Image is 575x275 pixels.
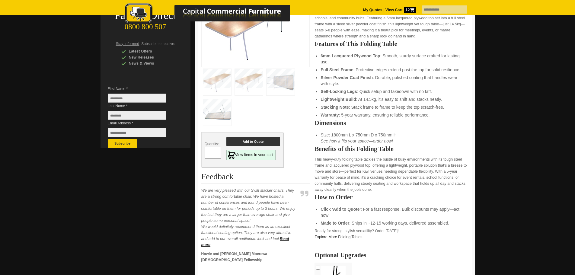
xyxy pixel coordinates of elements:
[315,156,468,193] p: This heavy-duty folding table tackles the bustle of busy environments with its tough steel frame ...
[321,67,462,73] li: : Protective edges extend past the top for solid resilience.
[121,48,179,54] div: Latest Offers
[321,67,353,72] strong: Full Steel Frame
[321,96,462,102] li: : At 14.5kg, it’s easy to shift and stacks neatly.
[321,88,462,94] li: : Quick setup and takedown with no faff.
[321,97,356,102] strong: Lightweight Build
[108,128,166,137] input: Email Address *
[321,139,393,143] em: See how it fits your space—order now!
[101,20,190,31] div: 0800 800 507
[101,11,190,20] div: Factory Direct
[321,75,373,80] strong: Silver Powder Coat Finish
[315,146,468,152] h2: Benefits of this Folding Table
[108,103,175,109] span: Last Name *
[108,139,137,148] button: Subscribe
[201,187,298,248] p: We are very pleased with our Swift stacker chairs. They are a strong comfortable chair. We have h...
[321,104,462,110] li: : Stack frame to frame to keep the top scratch-free.
[385,8,416,12] strong: View Cart
[108,111,166,120] input: Last Name *
[108,3,319,27] a: Capital Commercial Furniture Logo
[315,41,468,47] h2: Features of This Folding Table
[315,120,468,126] h2: Dimensions
[321,220,462,226] li: : Ships in ~12-15 working days, delivered assembled.
[226,150,276,160] a: View items in your cart
[116,42,139,46] span: Stay Informed
[315,235,362,239] a: Explore More Folding Tables
[121,54,179,60] div: New Releases
[321,207,361,212] strong: Click 'Add to Quote'
[121,60,179,66] div: News & Views
[321,132,462,144] li: Size: 1800mm L x 750mm D x 750mm H
[321,221,349,225] strong: Made to Order
[315,228,468,240] p: Ready for strong, stylish versatility? Order [DATE]!
[201,237,289,247] a: Read more
[404,7,416,13] span: 12
[321,53,380,58] strong: 6mm Lacquered Plywood Top
[321,112,462,118] li: : 5-year warranty, ensuring reliable performance.
[321,53,462,65] li: : Smooth, sturdy surface crafted for lasting use.
[384,8,416,12] a: View Cart12
[363,8,382,12] a: My Quotes
[315,3,468,39] p: The , designed for hard-wearing, high-usage environments, delivers rugged durability and primo or...
[321,89,357,94] strong: Self-Locking Legs
[108,94,166,103] input: First Name *
[201,251,298,263] p: Howie and [PERSON_NAME] Moerewa [DEMOGRAPHIC_DATA] Fellowship
[201,172,310,184] h2: Feedback
[321,113,339,117] strong: Warranty
[321,75,462,87] li: : Durable, polished coating that handles wear with style.
[315,194,468,200] h2: How to Order
[141,42,175,46] span: Subscribe to receive:
[108,120,175,126] span: Email Address *
[315,252,468,258] h2: Optional Upgrades
[321,206,462,218] li: : For a fast response. Bulk discounts may apply—act now!
[108,3,319,25] img: Capital Commercial Furniture Logo
[321,105,349,110] strong: Stacking Note
[226,137,280,146] button: Add to Quote
[205,142,219,146] span: Quantity:
[108,86,175,92] span: First Name *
